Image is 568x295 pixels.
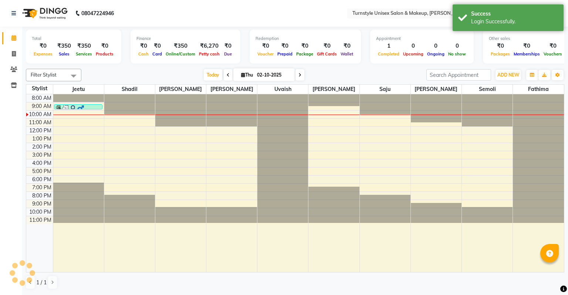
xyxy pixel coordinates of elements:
[256,42,275,50] div: ₹0
[204,69,222,81] span: Today
[151,51,164,57] span: Card
[28,216,53,224] div: 11:00 PM
[401,51,425,57] span: Upcoming
[81,3,114,24] b: 08047224946
[376,51,401,57] span: Completed
[104,85,155,94] span: Shadil
[28,127,53,135] div: 12:00 PM
[339,51,355,57] span: Wallet
[136,42,151,50] div: ₹0
[315,51,339,57] span: Gift Cards
[496,70,521,80] button: ADD NEW
[425,42,446,50] div: 0
[206,85,257,94] span: [PERSON_NAME]
[462,85,513,94] span: Semoli
[36,279,47,286] span: 1 / 1
[94,51,115,57] span: Products
[255,69,292,81] input: 2025-10-02
[31,184,53,191] div: 7:00 PM
[512,51,542,57] span: Memberships
[74,51,94,57] span: Services
[30,102,53,110] div: 9:00 AM
[542,42,564,50] div: ₹0
[294,42,315,50] div: ₹0
[513,85,564,94] span: Fathima
[74,42,94,50] div: ₹350
[31,159,53,167] div: 4:00 PM
[360,85,410,94] span: Saju
[155,85,206,94] span: [PERSON_NAME]
[19,3,70,24] img: logo
[446,42,468,50] div: 0
[411,85,461,94] span: [PERSON_NAME]
[164,42,197,50] div: ₹350
[31,176,53,183] div: 6:00 PM
[376,42,401,50] div: 1
[426,69,491,81] input: Search Appointment
[54,42,74,50] div: ₹350
[489,51,512,57] span: Packages
[151,42,164,50] div: ₹0
[197,42,222,50] div: ₹6,270
[294,51,315,57] span: Package
[256,35,355,42] div: Redemption
[471,10,558,18] div: Success
[31,151,53,159] div: 3:00 PM
[31,135,53,143] div: 1:00 PM
[197,51,222,57] span: Petty cash
[222,42,234,50] div: ₹0
[57,51,71,57] span: Sales
[239,72,255,78] span: Thu
[136,51,151,57] span: Cash
[315,42,339,50] div: ₹0
[401,42,425,50] div: 0
[32,42,54,50] div: ₹0
[31,200,53,208] div: 9:00 PM
[164,51,197,57] span: Online/Custom
[53,85,104,94] span: Jeetu
[28,208,53,216] div: 10:00 PM
[32,35,115,42] div: Total
[31,72,57,78] span: Filter Stylist
[446,51,468,57] span: No show
[27,111,53,118] div: 10:00 AM
[497,72,519,78] span: ADD NEW
[339,42,355,50] div: ₹0
[308,85,359,94] span: [PERSON_NAME]
[275,42,294,50] div: ₹0
[136,35,234,42] div: Finance
[489,42,512,50] div: ₹0
[54,105,102,109] div: Prem, TK01, 09:15 AM-09:50 AM, Hair Cut ([DEMOGRAPHIC_DATA])-Adults Hair cut,[PERSON_NAME] Style-...
[376,35,468,42] div: Appointment
[30,94,53,102] div: 8:00 AM
[27,119,53,126] div: 11:00 AM
[542,51,564,57] span: Vouchers
[471,18,558,26] div: Login Successfully.
[32,51,54,57] span: Expenses
[425,51,446,57] span: Ongoing
[31,167,53,175] div: 5:00 PM
[31,192,53,200] div: 8:00 PM
[257,85,308,94] span: Uvaish
[256,51,275,57] span: Voucher
[26,85,53,92] div: Stylist
[275,51,294,57] span: Prepaid
[512,42,542,50] div: ₹0
[31,143,53,151] div: 2:00 PM
[222,51,234,57] span: Due
[94,42,115,50] div: ₹0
